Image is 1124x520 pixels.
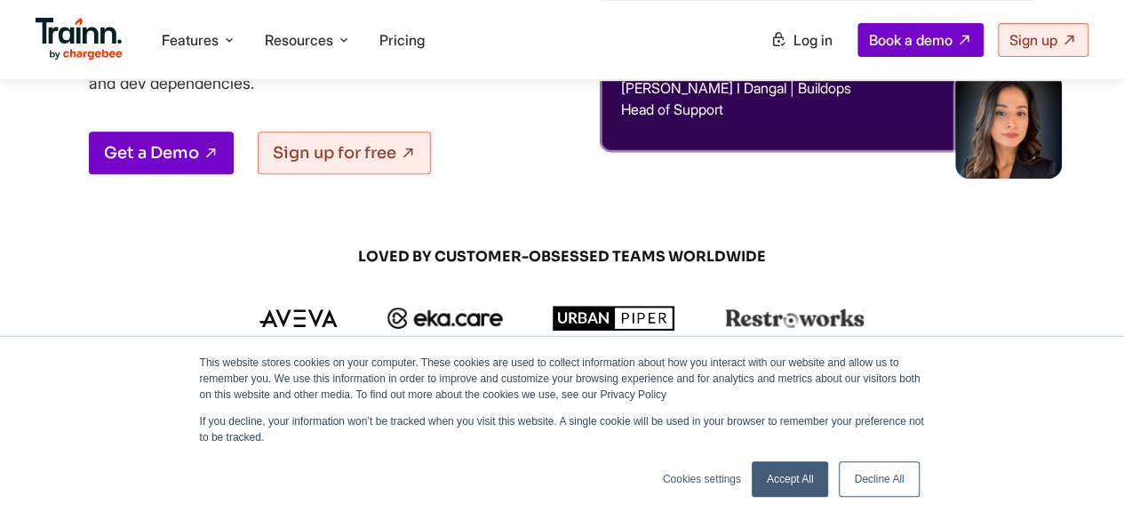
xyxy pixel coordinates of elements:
[258,132,431,174] a: Sign up for free
[857,23,984,57] a: Book a demo
[869,31,953,49] span: Book a demo
[725,308,865,328] img: restroworks logo
[752,461,829,497] a: Accept All
[663,471,741,487] a: Cookies settings
[200,355,925,403] p: This website stores cookies on your computer. These cookies are used to collect information about...
[998,23,1088,57] a: Sign up
[387,308,503,329] img: ekacare logo
[955,72,1062,179] img: sabina-buildops.d2e8138.png
[793,31,833,49] span: Log in
[162,30,219,50] span: Features
[760,24,843,56] a: Log in
[200,413,925,445] p: If you decline, your information won’t be tracked when you visit this website. A single cookie wi...
[89,132,234,174] a: Get a Demo
[36,18,123,60] img: Trainn Logo
[839,461,919,497] a: Decline All
[136,247,989,267] span: LOVED BY CUSTOMER-OBSESSED TEAMS WORLDWIDE
[553,306,675,331] img: urbanpiper logo
[259,309,338,327] img: aveva logo
[379,31,425,49] a: Pricing
[265,30,333,50] span: Resources
[621,81,1014,95] p: [PERSON_NAME] I Dangal | Buildops
[1009,31,1057,49] span: Sign up
[621,102,1014,116] p: Head of Support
